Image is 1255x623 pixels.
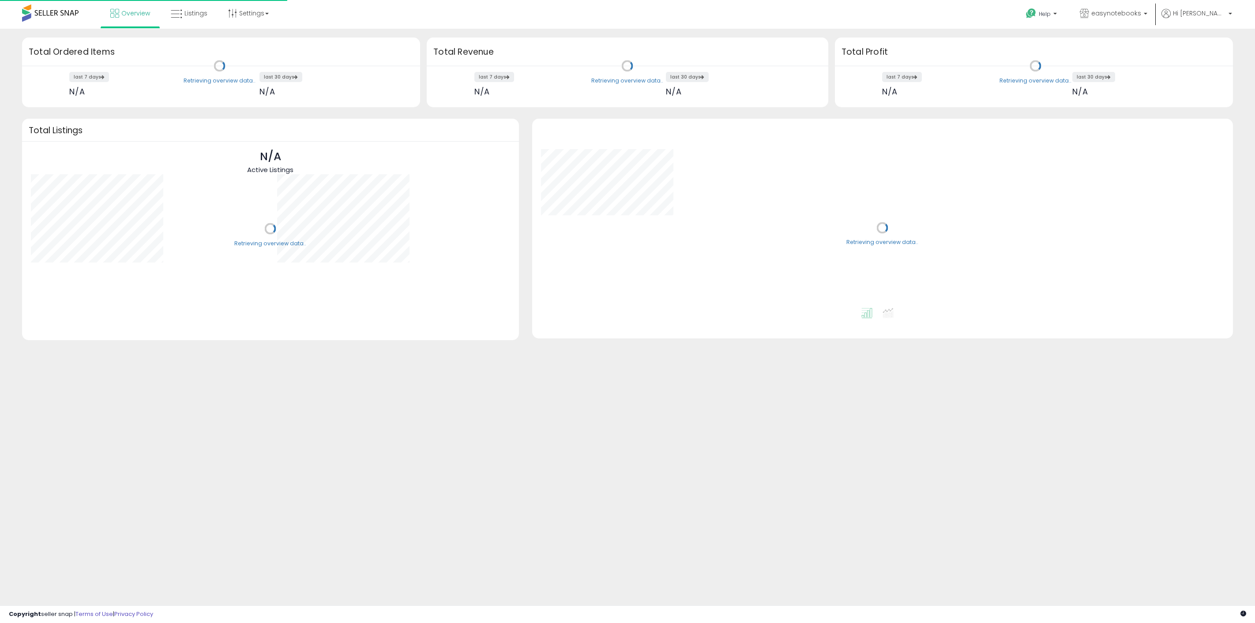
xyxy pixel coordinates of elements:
i: Get Help [1026,8,1037,19]
span: Overview [121,9,150,18]
div: Retrieving overview data.. [591,77,663,85]
a: Hi [PERSON_NAME] [1161,9,1232,29]
a: Help [1019,1,1066,29]
div: Retrieving overview data.. [234,240,306,248]
div: Retrieving overview data.. [999,77,1071,85]
span: Listings [184,9,207,18]
div: Retrieving overview data.. [846,239,918,247]
span: Hi [PERSON_NAME] [1173,9,1226,18]
div: Retrieving overview data.. [184,77,256,85]
span: easynotebooks [1091,9,1141,18]
span: Help [1039,10,1051,18]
